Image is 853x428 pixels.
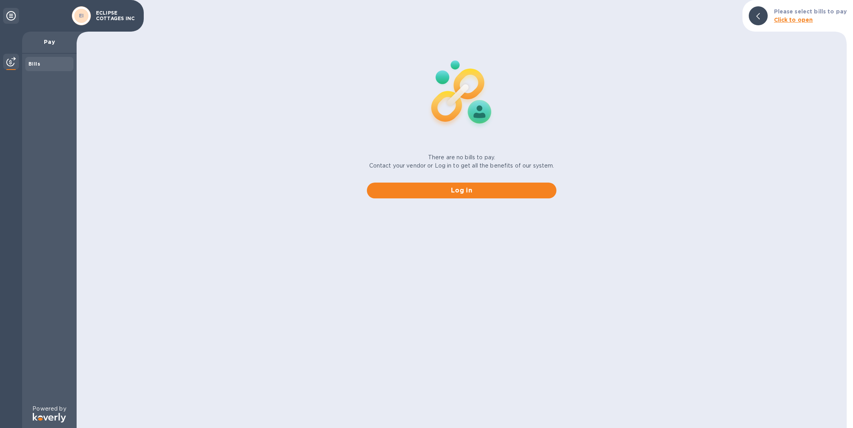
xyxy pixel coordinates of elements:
[369,153,554,170] p: There are no bills to pay. Contact your vendor or Log in to get all the benefits of our system.
[367,183,556,198] button: Log in
[96,10,135,21] p: ECLIPSE COTTAGES INC
[774,8,847,15] b: Please select bills to pay
[32,405,66,413] p: Powered by
[28,61,40,67] b: Bills
[79,13,84,19] b: EI
[33,413,66,422] img: Logo
[28,38,70,46] p: Pay
[373,186,550,195] span: Log in
[774,17,813,23] b: Click to open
